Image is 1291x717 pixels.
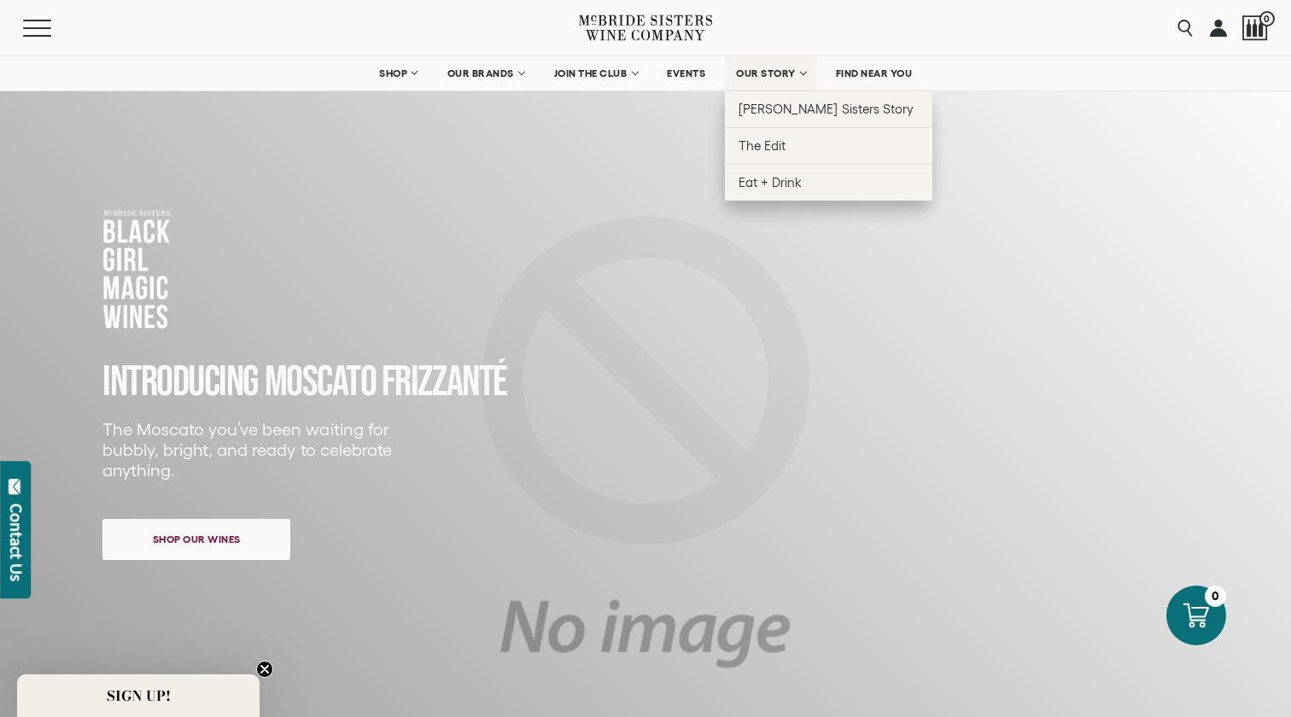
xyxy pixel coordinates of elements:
[23,20,85,37] button: Mobile Menu Trigger
[739,175,802,189] span: Eat + Drink
[447,67,514,79] span: OUR BRANDS
[554,67,628,79] span: JOIN THE CLUB
[436,56,535,90] a: OUR BRANDS
[8,504,25,581] div: Contact Us
[739,138,786,153] span: The Edit
[17,674,260,717] div: SIGN UP!Close teaser
[102,519,290,560] a: Shop our wines
[368,56,428,90] a: SHOP
[667,67,705,79] span: EVENTS
[825,56,924,90] a: FIND NEAR YOU
[725,56,816,90] a: OUR STORY
[123,522,271,556] span: Shop our wines
[836,67,913,79] span: FIND NEAR YOU
[379,67,408,79] span: SHOP
[382,357,507,408] span: FRIZZANTé
[725,90,932,127] a: [PERSON_NAME] Sisters Story
[102,419,403,481] p: The Moscato you’ve been waiting for bubbly, bright, and ready to celebrate anything.
[656,56,716,90] a: EVENTS
[543,56,648,90] a: JOIN THE CLUB
[736,67,796,79] span: OUR STORY
[1259,11,1275,26] span: 0
[107,685,171,706] span: SIGN UP!
[256,661,273,678] button: Close teaser
[725,127,932,164] a: The Edit
[739,102,914,116] span: [PERSON_NAME] Sisters Story
[102,357,259,408] span: INTRODUCING
[725,164,932,201] a: Eat + Drink
[265,357,377,408] span: MOSCATO
[1205,586,1226,607] div: 0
